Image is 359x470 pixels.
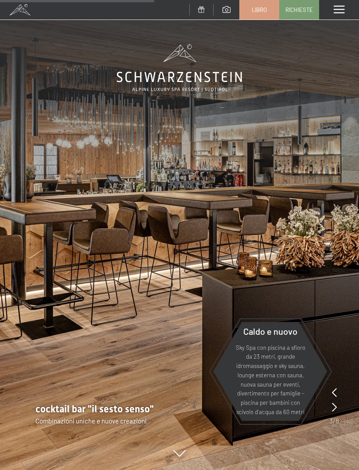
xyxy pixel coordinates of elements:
[333,416,336,425] font: /
[329,416,333,426] span: 3
[252,6,267,13] font: Libro
[243,326,297,337] font: Caldo e nuovo
[240,0,279,19] a: Libro
[336,416,339,426] span: 8
[213,321,328,421] a: Caldo e nuovo Sky Spa con piscina a sfioro da 23 metri, grande idromassaggio e sky sauna, lounge ...
[285,6,313,13] font: Richieste
[35,403,154,415] font: cocktail bar "il sesto senso"
[35,417,147,425] font: Combinazioni uniche e nuove creazioni
[280,0,319,19] a: Richieste
[236,344,305,416] font: Sky Spa con piscina a sfioro da 23 metri, grande idromassaggio e sky sauna, lounge esterna con sa...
